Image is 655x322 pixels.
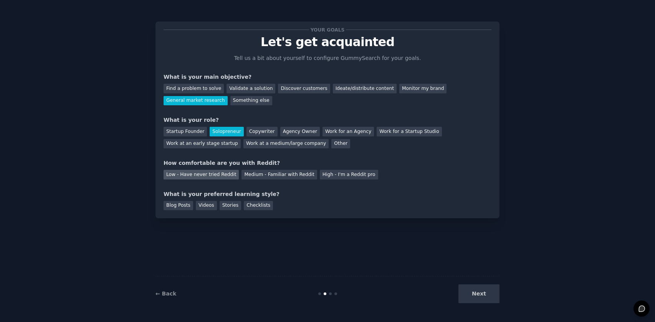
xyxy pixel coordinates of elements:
div: Find a problem to solve [164,84,224,93]
div: How comfortable are you with Reddit? [164,159,491,167]
div: What is your main objective? [164,73,491,81]
div: General market research [164,96,228,106]
div: What is your preferred learning style? [164,190,491,198]
div: Medium - Familiar with Reddit [241,170,317,179]
div: Monitor my brand [399,84,447,93]
div: Stories [220,201,241,211]
span: Your goals [309,26,346,34]
div: Work for an Agency [323,127,374,136]
div: Videos [196,201,217,211]
div: Work at an early stage startup [164,139,241,149]
div: Checklists [244,201,273,211]
div: Discover customers [278,84,330,93]
div: What is your role? [164,116,491,124]
div: Copywriter [246,127,278,136]
div: Blog Posts [164,201,193,211]
p: Tell us a bit about yourself to configure GummySearch for your goals. [231,54,424,62]
div: Work at a medium/large company [243,139,329,149]
div: High - I'm a Reddit pro [320,170,378,179]
p: Let's get acquainted [164,35,491,49]
div: Low - Have never tried Reddit [164,170,239,179]
div: Work for a Startup Studio [377,127,442,136]
div: Validate a solution [227,84,275,93]
div: Agency Owner [280,127,320,136]
a: ← Back [155,290,176,297]
div: Other [331,139,350,149]
div: Startup Founder [164,127,207,136]
div: Ideate/distribute content [333,84,397,93]
div: Solopreneur [210,127,243,136]
div: Something else [230,96,272,106]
